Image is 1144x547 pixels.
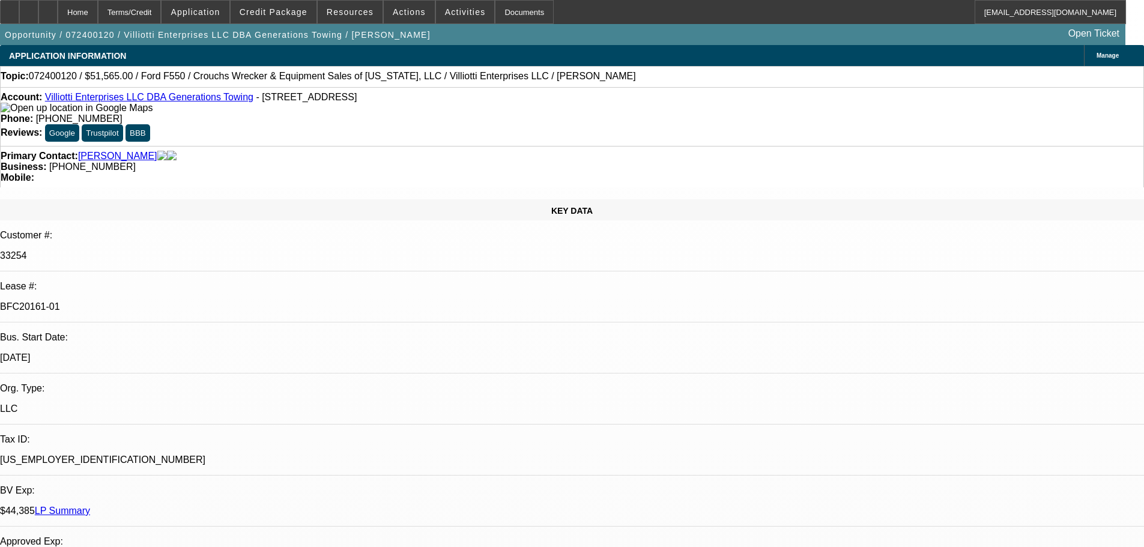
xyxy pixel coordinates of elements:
strong: Topic: [1,71,29,82]
a: View Google Maps [1,103,153,113]
span: Manage [1097,52,1119,59]
span: Resources [327,7,374,17]
strong: Reviews: [1,127,42,138]
span: [PHONE_NUMBER] [36,113,123,124]
strong: Business: [1,162,46,172]
img: linkedin-icon.png [167,151,177,162]
strong: Account: [1,92,42,102]
span: Actions [393,7,426,17]
span: KEY DATA [551,206,593,216]
strong: Phone: [1,113,33,124]
button: Trustpilot [82,124,123,142]
span: 072400120 / $51,565.00 / Ford F550 / Crouchs Wrecker & Equipment Sales of [US_STATE], LLC / Villi... [29,71,636,82]
button: Activities [436,1,495,23]
span: APPLICATION INFORMATION [9,51,126,61]
span: Opportunity / 072400120 / Villiotti Enterprises LLC DBA Generations Towing / [PERSON_NAME] [5,30,431,40]
button: Application [162,1,229,23]
span: - [STREET_ADDRESS] [256,92,357,102]
button: Actions [384,1,435,23]
strong: Primary Contact: [1,151,78,162]
span: Activities [445,7,486,17]
button: Google [45,124,79,142]
a: Open Ticket [1064,23,1124,44]
a: Villiotti Enterprises LLC DBA Generations Towing [45,92,253,102]
span: Credit Package [240,7,307,17]
img: facebook-icon.png [157,151,167,162]
span: Application [171,7,220,17]
button: Credit Package [231,1,316,23]
button: BBB [126,124,150,142]
button: Resources [318,1,383,23]
img: Open up location in Google Maps [1,103,153,113]
a: [PERSON_NAME] [78,151,157,162]
strong: Mobile: [1,172,34,183]
span: [PHONE_NUMBER] [49,162,136,172]
a: LP Summary [35,506,90,516]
